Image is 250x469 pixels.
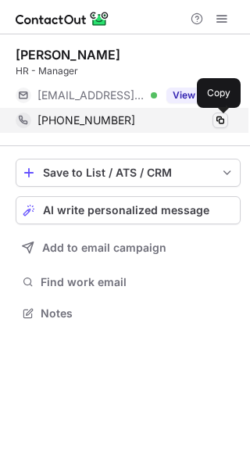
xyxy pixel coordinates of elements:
button: save-profile-one-click [16,159,241,187]
img: ContactOut v5.3.10 [16,9,109,28]
div: [PERSON_NAME] [16,47,120,63]
span: [EMAIL_ADDRESS][DOMAIN_NAME] [37,88,145,102]
div: HR - Manager [16,64,241,78]
button: AI write personalized message [16,196,241,224]
button: Add to email campaign [16,234,241,262]
span: Notes [41,306,234,320]
span: [PHONE_NUMBER] [37,113,135,127]
span: AI write personalized message [43,204,209,217]
button: Reveal Button [166,88,228,103]
button: Find work email [16,271,241,293]
div: Save to List / ATS / CRM [43,166,213,179]
span: Add to email campaign [42,242,166,254]
button: Notes [16,303,241,324]
span: Find work email [41,275,234,289]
